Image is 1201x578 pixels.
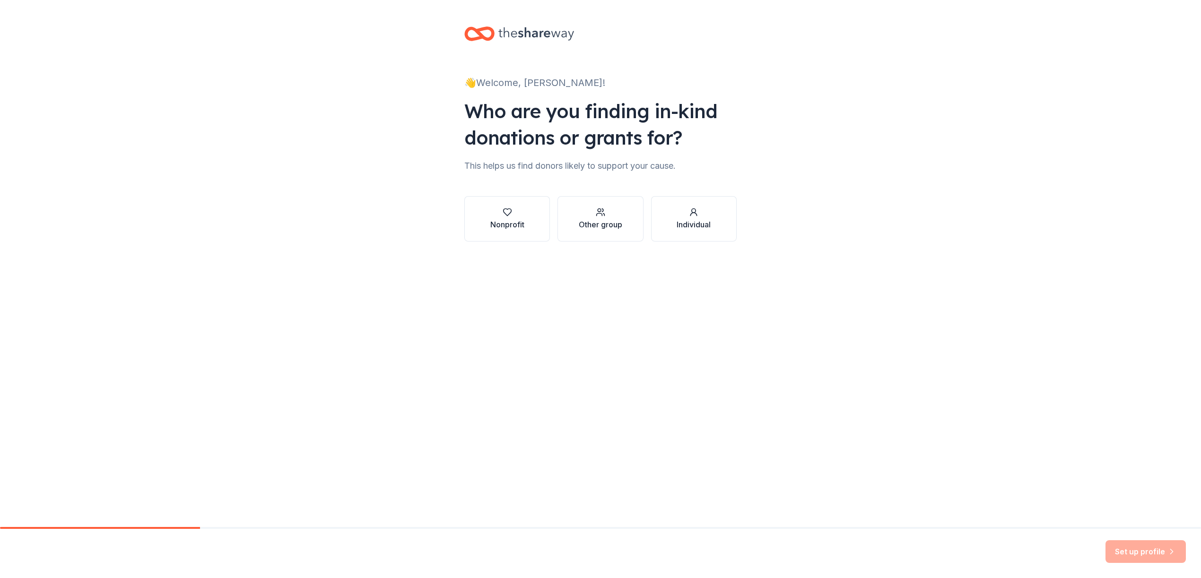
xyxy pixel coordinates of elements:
[557,196,643,242] button: Other group
[651,196,737,242] button: Individual
[464,75,737,90] div: 👋 Welcome, [PERSON_NAME]!
[579,219,622,230] div: Other group
[464,98,737,151] div: Who are you finding in-kind donations or grants for?
[677,219,711,230] div: Individual
[490,219,524,230] div: Nonprofit
[464,196,550,242] button: Nonprofit
[464,158,737,173] div: This helps us find donors likely to support your cause.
